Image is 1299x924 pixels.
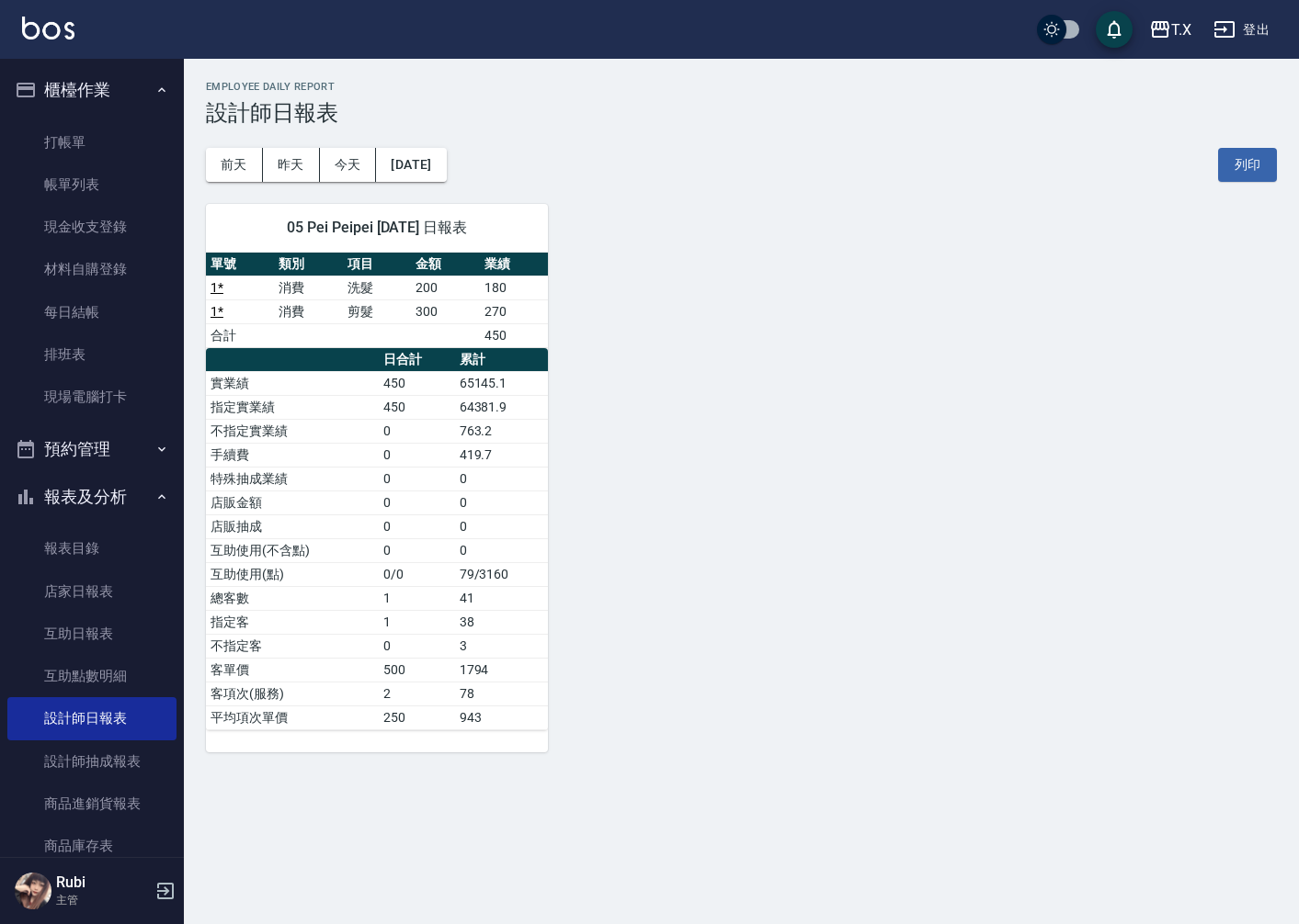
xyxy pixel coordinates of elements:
td: 1 [379,610,455,634]
td: 0 [455,514,549,538]
button: save [1096,11,1133,48]
td: 65145.1 [455,371,549,395]
button: 今天 [320,148,377,182]
th: 類別 [274,253,342,276]
td: 450 [379,371,455,395]
a: 打帳單 [7,121,177,163]
button: 昨天 [263,148,320,182]
td: 客單價 [206,658,379,682]
td: 0 [379,514,455,538]
td: 450 [480,323,549,347]
td: 38 [455,610,549,634]
h2: Employee Daily Report [206,81,1277,93]
td: 店販抽成 [206,514,379,538]
td: 0 [455,538,549,562]
a: 店家日報表 [7,570,177,613]
h3: 設計師日報表 [206,100,1277,126]
button: [DATE] [376,148,446,182]
a: 商品進銷貨報表 [7,783,177,825]
a: 帳單列表 [7,163,177,206]
th: 金額 [411,253,479,276]
td: 500 [379,658,455,682]
td: 手續費 [206,443,379,467]
td: 消費 [274,299,342,323]
button: 預約管理 [7,425,177,473]
td: 平均項次單價 [206,705,379,729]
img: Logo [22,17,74,39]
td: 互助使用(不含點) [206,538,379,562]
span: 05 Pei Peipei [DATE] 日報表 [228,219,526,237]
td: 41 [455,586,549,610]
th: 業績 [480,253,549,276]
td: 79/3160 [455,562,549,586]
h5: Rubi [56,873,150,892]
td: 0 [455,467,549,490]
td: 0 [455,490,549,514]
td: 250 [379,705,455,729]
p: 主管 [56,892,150,908]
a: 每日結帳 [7,291,177,333]
td: 943 [455,705,549,729]
td: 419.7 [455,443,549,467]
td: 洗髮 [343,276,411,299]
a: 材料自購登錄 [7,248,177,290]
img: Person [15,873,51,909]
a: 互助點數明細 [7,655,177,697]
td: 450 [379,395,455,419]
td: 0 [379,467,455,490]
td: 270 [480,299,549,323]
th: 累計 [455,348,549,372]
td: 64381.9 [455,395,549,419]
a: 排班表 [7,333,177,376]
td: 180 [480,276,549,299]
td: 2 [379,682,455,705]
td: 763.2 [455,419,549,443]
td: 3 [455,634,549,658]
td: 0 [379,538,455,562]
td: 合計 [206,323,274,347]
td: 互助使用(點) [206,562,379,586]
a: 設計師抽成報表 [7,740,177,783]
button: 櫃檯作業 [7,66,177,114]
td: 78 [455,682,549,705]
td: 剪髮 [343,299,411,323]
td: 不指定客 [206,634,379,658]
td: 0 [379,419,455,443]
table: a dense table [206,253,548,348]
a: 互助日報表 [7,613,177,655]
a: 商品庫存表 [7,825,177,867]
a: 報表目錄 [7,527,177,569]
td: 0/0 [379,562,455,586]
a: 現場電腦打卡 [7,376,177,418]
button: T.X [1142,11,1199,49]
th: 項目 [343,253,411,276]
div: T.X [1171,18,1191,41]
td: 不指定實業績 [206,419,379,443]
td: 1794 [455,658,549,682]
button: 列印 [1218,148,1277,182]
td: 0 [379,634,455,658]
td: 店販金額 [206,490,379,514]
td: 實業績 [206,371,379,395]
td: 指定實業績 [206,395,379,419]
a: 設計師日報表 [7,697,177,739]
td: 總客數 [206,586,379,610]
td: 指定客 [206,610,379,634]
button: 前天 [206,148,263,182]
table: a dense table [206,348,548,730]
td: 0 [379,490,455,514]
th: 單號 [206,253,274,276]
td: 1 [379,586,455,610]
button: 登出 [1206,13,1277,47]
td: 0 [379,443,455,467]
td: 特殊抽成業績 [206,467,379,490]
td: 消費 [274,276,342,299]
th: 日合計 [379,348,455,372]
button: 報表及分析 [7,473,177,521]
td: 客項次(服務) [206,682,379,705]
a: 現金收支登錄 [7,206,177,248]
td: 300 [411,299,479,323]
td: 200 [411,276,479,299]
